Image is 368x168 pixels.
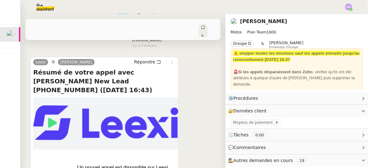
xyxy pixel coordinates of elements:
[234,108,267,113] span: Données client
[247,30,267,34] span: Plan Team
[132,43,157,49] span: il y a 2 minutes
[240,18,287,24] a: [PERSON_NAME]
[228,95,261,102] span: ⚙️
[201,34,204,61] span: Statut
[6,30,15,39] img: users%2FW4OQjB9BRtYK2an7yusO0WsYLsD3%2Favatar%2F28027066-518b-424c-8476-65f2e549ac29
[228,132,272,137] span: ⏲️
[234,158,293,163] span: Autres demandes en cours
[33,59,48,65] a: Leexi
[269,45,299,49] span: Knowledge manager
[132,58,163,65] button: Répondre
[33,105,196,140] img: leexi_mail_200dpi.png
[231,30,242,34] span: Mobix
[269,40,303,45] span: [PERSON_NAME]
[345,3,352,10] img: svg
[297,158,307,164] nz-tag: 19
[228,107,269,115] span: 🔐
[267,30,277,34] span: 1600
[226,129,368,141] div: ⏲️Tâches 0:00
[233,69,238,74] span: 🚨
[132,39,162,42] span: [PERSON_NAME]
[261,40,264,49] span: &
[233,119,275,126] span: Moyens de paiement
[226,154,368,167] div: 🕵️Autres demandes en cours 19
[253,132,266,138] nz-tag: 0:00
[231,18,238,25] img: users%2FW4OQjB9BRtYK2an7yusO0WsYLsD3%2Favatar%2F28027066-518b-424c-8476-65f2e549ac29
[228,145,269,150] span: 💬
[58,59,95,65] a: [PERSON_NAME]
[226,105,368,117] div: 🔐Données client
[234,145,266,150] span: Commentaires
[234,132,249,137] span: Tâches
[234,96,258,101] span: Procédures
[269,40,303,49] app-user-label: Knowledge manager
[238,69,313,74] strong: Si les appels disparaissent dans Zoho
[226,141,368,154] div: 💬Commentaires
[231,40,254,47] nz-tag: Groupe D
[226,92,368,105] div: ⚙️Procédures
[233,69,360,87] div: , vérifier qu'ils ont été attribués à quelque d'autre de [PERSON_NAME] puis supprimer la demande.
[33,68,176,94] h4: Résumé de votre appel avec [PERSON_NAME] New Lead [PHONE_NUMBER] ([DATE] 16:43)
[233,51,360,62] strong: ⚠️ stopper toutes les missions sauf les appels entrants jusqu'au renouvellement [DATE] 16:47
[134,59,155,65] span: Répondre
[228,158,309,163] span: 🕵️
